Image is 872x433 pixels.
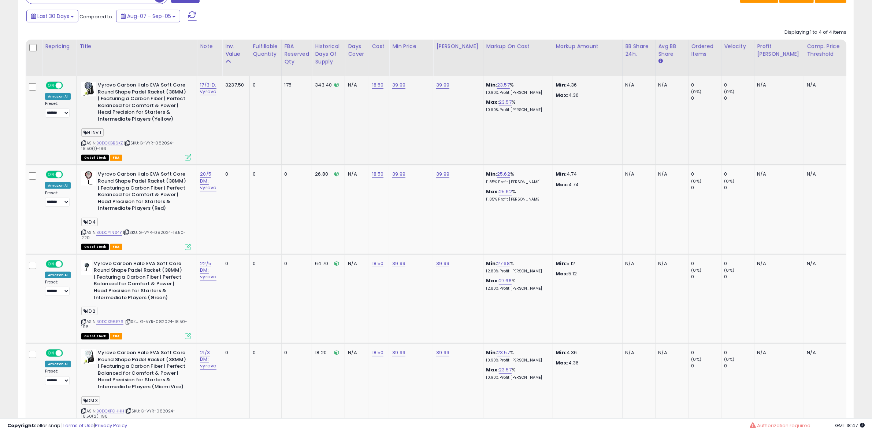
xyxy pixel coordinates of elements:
[807,349,842,356] div: N/A
[691,274,721,280] div: 0
[807,43,845,58] div: Comp. Price Threshold
[691,43,718,58] div: Ordered Items
[757,43,801,58] div: Profit [PERSON_NAME]
[285,171,307,177] div: 0
[372,260,384,267] a: 18.50
[556,349,567,356] strong: Min:
[116,10,180,22] button: Aug-07 - Sep-05
[110,155,122,161] span: FBA
[757,82,798,88] div: N/A
[436,260,449,267] a: 39.99
[486,43,550,50] div: Markup on Cost
[315,349,339,356] div: 18.20
[62,350,74,356] span: OFF
[253,349,275,356] div: 0
[110,244,122,250] span: FBA
[45,272,71,278] div: Amazon AI
[807,260,842,267] div: N/A
[807,171,842,177] div: N/A
[486,349,497,356] b: Min:
[486,277,499,284] b: Max:
[626,82,650,88] div: N/A
[200,43,219,50] div: Note
[225,260,244,267] div: 0
[96,140,123,146] a: B0DCKGB6KZ
[556,260,617,267] p: 5.12
[784,29,846,36] div: Displaying 1 to 4 of 4 items
[724,82,754,88] div: 0
[691,171,721,177] div: 0
[691,260,721,267] div: 0
[372,81,384,89] a: 18.50
[253,82,275,88] div: 0
[626,171,650,177] div: N/A
[253,43,278,58] div: Fulfillable Quantity
[556,170,567,177] strong: Min:
[7,422,127,429] div: seller snap | |
[486,81,497,88] b: Min:
[81,82,191,160] div: ASIN:
[81,408,175,419] span: | SKU: G-VYR-082024-18.50(2)-196
[225,349,244,356] div: 0
[556,260,567,267] strong: Min:
[200,81,216,95] a: 17/3 ID: vyrovo
[81,333,109,340] span: All listings that are currently out of stock and unavailable for purchase on Amazon
[486,260,497,267] b: Min:
[724,267,735,273] small: (0%)
[486,171,547,184] div: %
[96,230,122,236] a: B0DCY1NS4Y
[315,171,339,177] div: 26.80
[62,82,74,89] span: OFF
[724,171,754,177] div: 0
[499,99,512,106] a: 23.57
[486,367,547,380] div: %
[724,260,754,267] div: 0
[626,260,650,267] div: N/A
[497,81,510,89] a: 23.57
[691,184,721,191] div: 0
[724,363,754,369] div: 0
[253,171,275,177] div: 0
[37,12,69,20] span: Last 30 Days
[658,43,685,58] div: Avg BB Share
[81,319,187,330] span: | SKU: G-VYR-082024-18.50-196
[807,82,842,88] div: N/A
[483,40,553,76] th: The percentage added to the cost of goods (COGS) that forms the calculator for Min & Max prices.
[98,349,187,392] b: Vyrovo Carbon Halo EVA Soft Core Round Shape Padel Racket (38MM) | Featuring a Carbon Fiber | Per...
[436,81,449,89] a: 39.99
[556,92,617,99] p: 4.36
[79,43,194,50] div: Title
[200,349,216,370] a: 21/3 DM: vyrovo
[81,171,96,186] img: 41yP9zrxXBL._SL40_.jpg
[691,89,702,95] small: (0%)
[556,349,617,356] p: 4.36
[757,422,810,429] span: Authorization required
[81,230,186,241] span: | SKU: G-VYR-082024-18.50-220
[225,82,244,88] div: 3237.50
[724,43,751,50] div: Velocity
[724,178,735,184] small: (0%)
[486,99,499,106] b: Max:
[486,107,547,113] p: 10.90% Profit [PERSON_NAME]
[724,349,754,356] div: 0
[81,307,97,315] span: ID.2
[392,81,405,89] a: 39.99
[315,260,339,267] div: 64.70
[392,260,405,267] a: 39.99
[436,349,449,356] a: 39.99
[98,82,187,124] b: Vyrovo Carbon Halo EVA Soft Core Round Shape Padel Racket (38MM) | Featuring a Carbon Fiber | Per...
[26,10,78,22] button: Last 30 Days
[497,349,510,356] a: 23.57
[499,188,512,195] a: 25.62
[96,319,123,325] a: B0DCX96B76
[372,349,384,356] a: 18.50
[658,260,683,267] div: N/A
[658,58,663,65] small: Avg BB Share.
[81,396,100,405] span: DM.3
[81,128,103,137] span: H.INV.1
[556,92,569,99] strong: Max:
[45,182,71,189] div: Amazon AI
[63,422,94,429] a: Terms of Use
[81,140,174,151] span: | SKU: G-VYR-082024-18.50(1)-196
[45,43,73,50] div: Repricing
